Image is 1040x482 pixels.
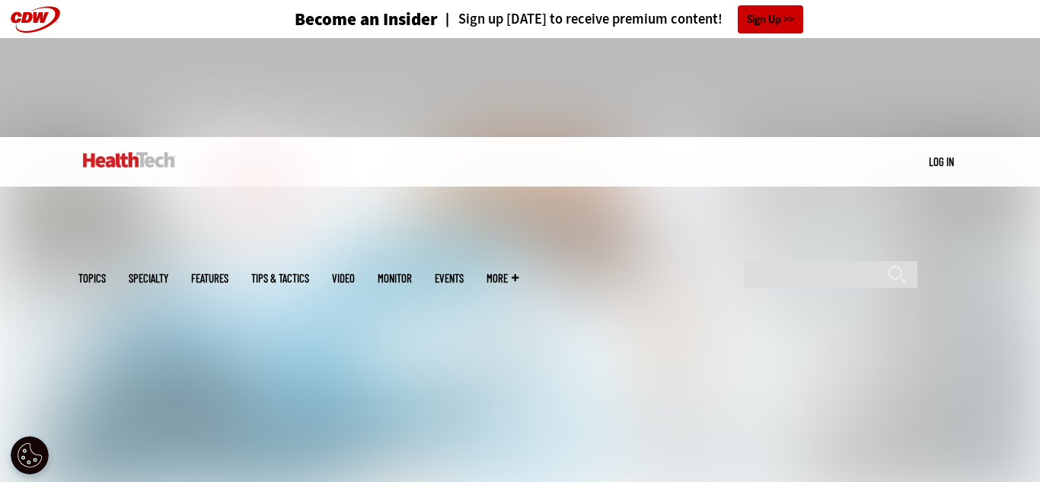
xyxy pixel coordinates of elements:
a: CDW [198,238,312,254]
h3: Become an Insider [295,11,438,28]
a: Become an Insider [238,11,438,28]
div: Cookie Settings [11,436,49,474]
a: Events [435,273,464,284]
button: Open Preferences [11,436,49,474]
a: Sign Up [738,5,803,34]
span: Specialty [129,273,168,284]
span: More [487,273,518,284]
a: Sign up [DATE] to receive premium content! [438,12,723,27]
span: Topics [78,273,106,284]
a: MonITor [378,273,412,284]
img: Home [83,152,175,168]
div: User menu [929,154,954,170]
iframe: advertisement [243,53,797,122]
a: Features [191,273,228,284]
img: Home [198,137,312,250]
a: Log in [929,155,954,168]
a: Video [332,273,355,284]
a: Tips & Tactics [251,273,309,284]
